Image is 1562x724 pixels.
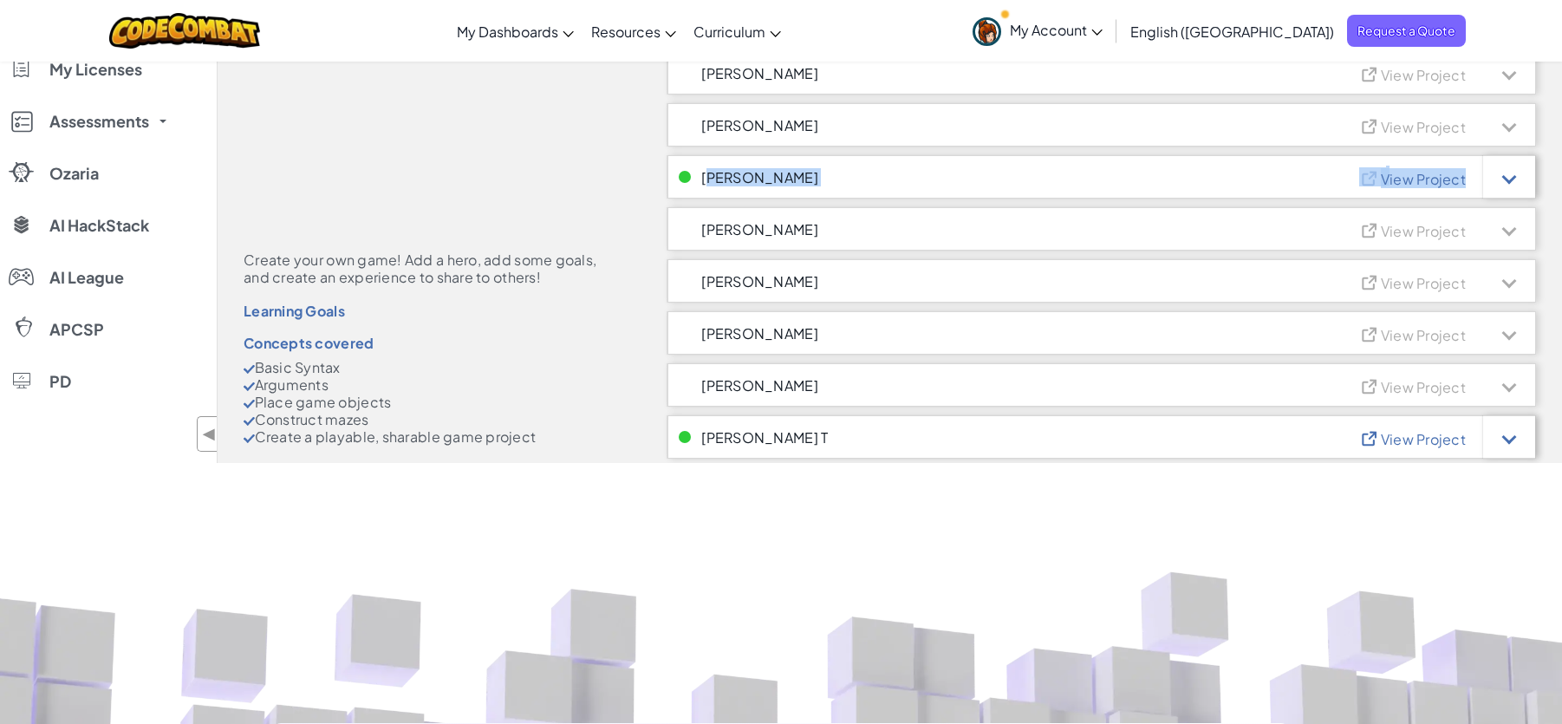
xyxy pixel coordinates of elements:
img: CodeCombat logo [109,13,261,49]
span: AI League [49,270,124,285]
span: My Dashboards [457,23,558,41]
span: [PERSON_NAME] [701,170,818,185]
a: Resources [582,8,685,55]
li: Place game objects [244,394,615,411]
span: [PERSON_NAME] [701,274,818,289]
span: View Project [1381,326,1466,344]
img: CheckMark.svg [244,365,255,374]
span: [PERSON_NAME] [701,326,818,341]
a: Curriculum [685,8,790,55]
span: View Project [1381,118,1466,136]
span: View Project [1381,222,1466,240]
div: Create your own game! Add a hero, add some goals, and create an experience to share to others! [244,251,615,286]
span: View Project [1381,170,1466,188]
span: English ([GEOGRAPHIC_DATA]) [1130,23,1334,41]
a: My Account [964,3,1111,58]
span: View Project [1381,274,1466,292]
span: [PERSON_NAME] T [701,430,828,445]
img: IconViewProject_Gray.svg [1359,116,1386,134]
span: [PERSON_NAME] [701,66,818,81]
li: Construct mazes [244,411,615,428]
img: avatar [973,17,1001,46]
div: Learning Goals [244,303,615,318]
li: Create a playable, sharable game project [244,428,615,446]
span: View Project [1381,66,1466,84]
img: IconViewProject_Gray.svg [1359,376,1386,395]
img: IconViewProject_Gray.svg [1359,64,1386,82]
span: My Account [1010,21,1103,39]
img: CheckMark.svg [244,382,255,391]
img: IconViewProject_Gray.svg [1359,220,1386,238]
li: Arguments [244,376,615,394]
span: ◀ [202,421,217,447]
img: CheckMark.svg [244,417,255,426]
span: Ozaria [49,166,99,181]
li: Basic Syntax [244,359,615,376]
span: AI HackStack [49,218,149,233]
img: IconViewProject_Gray.svg [1359,324,1386,342]
img: CheckMark.svg [244,434,255,443]
img: IconViewProject_Blue.svg [1359,168,1386,186]
span: Resources [591,23,661,41]
span: View Project [1381,430,1466,448]
span: Assessments [49,114,149,129]
a: English ([GEOGRAPHIC_DATA]) [1122,8,1343,55]
a: My Dashboards [448,8,582,55]
a: Request a Quote [1347,15,1466,47]
span: [PERSON_NAME] [701,222,818,237]
span: [PERSON_NAME] [701,118,818,133]
span: Curriculum [693,23,765,41]
span: View Project [1381,378,1466,396]
span: [PERSON_NAME] [701,378,818,393]
img: IconViewProject_Gray.svg [1359,272,1386,290]
img: CheckMark.svg [244,400,255,408]
span: My Licenses [49,62,142,77]
div: Concepts covered [244,336,615,350]
img: IconViewProject_Blue.svg [1359,428,1386,447]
